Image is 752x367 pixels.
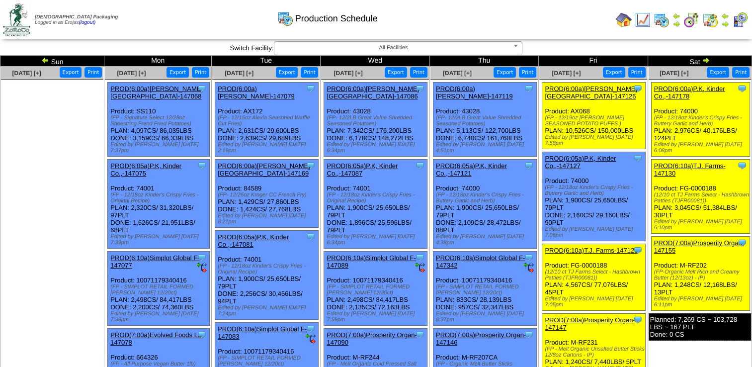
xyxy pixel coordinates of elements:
img: Tooltip [633,315,643,325]
div: (FP - SIMPLOT RETAIL FORMED [PERSON_NAME] 12/20ct) [218,355,318,367]
div: Edited by [PERSON_NAME] [DATE] 7:05pm [545,296,645,308]
div: (12/10 ct TJ Farms Select - Hashbrown Patties (TJFR00081)) [654,192,750,204]
img: Tooltip [415,161,425,171]
div: Edited by [PERSON_NAME] [DATE] 7:39pm [110,234,209,246]
a: [DATE] [+] [334,70,363,77]
button: Print [732,67,750,78]
img: calendarprod.gif [277,10,293,26]
div: Edited by [PERSON_NAME] [DATE] 4:51pm [436,142,536,154]
img: Tooltip [524,253,534,263]
img: calendarinout.gif [702,12,718,28]
a: PROD(7:00a)Prosperity Organ-147146 [436,331,526,346]
a: PROD(6:05a)P.K, Kinder Co.,-147087 [327,162,398,177]
div: Edited by [PERSON_NAME] [DATE] 4:38pm [436,234,536,246]
img: Tooltip [737,161,747,171]
button: Print [410,67,427,78]
img: Tooltip [306,232,316,242]
img: Tooltip [737,238,747,248]
div: (FP - 12/18oz Kinder's Crispy Fries - Original Recipe) [110,192,209,204]
img: Tooltip [197,161,207,171]
a: PROD(6:00a)[PERSON_NAME][GEOGRAPHIC_DATA]-147068 [110,85,203,100]
div: Product: AX068 PLAN: 10,526CS / 150,000LBS [542,83,646,149]
div: Product: 74000 PLAN: 2,976CS / 40,176LBS / 124PLT [651,83,750,157]
div: (FP - 12/18oz Kinder's Crispy Fries - Buttery Garlic and Herb) [545,184,645,196]
div: Edited by [PERSON_NAME] [DATE] 7:37pm [110,142,209,154]
div: Product: 74001 PLAN: 2,320CS / 31,320LBS / 97PLT DONE: 1,626CS / 21,951LBS / 68PLT [108,160,209,249]
img: home.gif [616,12,632,28]
span: All Facilities [278,42,509,54]
a: PROD(6:00a)P.K, Kinder Co.,-147178 [654,85,725,100]
img: Tooltip [633,245,643,255]
span: [DATE] [+] [12,70,41,77]
a: (logout) [79,20,95,25]
img: Tooltip [306,161,316,171]
div: Edited by [PERSON_NAME] [DATE] 7:58pm [545,134,645,146]
button: Export [276,67,298,78]
div: Product: SS110 PLAN: 4,097CS / 86,035LBS DONE: 3,159CS / 66,339LBS [108,83,209,157]
img: Tooltip [415,253,425,263]
img: arrowright.gif [672,20,680,28]
a: PROD(6:10a)Simplot Global F-147089 [327,254,416,269]
a: PROD(6:10a)Simplot Global F-147077 [110,254,199,269]
span: [DEMOGRAPHIC_DATA] Packaging [35,14,118,20]
div: (FP- 12/2LB Great Value Shredded Seasoned Potatoes) [436,115,536,127]
td: Fri [539,56,648,67]
img: Tooltip [737,84,747,93]
img: Tooltip [306,324,316,334]
a: PROD(7:00a)Prosperity Organ-147090 [327,331,417,346]
button: Export [603,67,625,78]
td: Wed [321,56,429,67]
div: Product: FG-0000188 PLAN: 4,567CS / 77,076LBS / 45PLT [542,244,646,311]
div: Edited by [PERSON_NAME] [DATE] 7:38pm [110,311,209,323]
button: Print [84,67,102,78]
img: line_graph.gif [635,12,651,28]
img: ediSmall.gif [197,263,207,273]
div: Edited by [PERSON_NAME] [DATE] 7:59pm [327,311,427,323]
img: Tooltip [633,84,643,93]
img: Tooltip [524,161,534,171]
div: (FP- 12/2LB Great Value Shredded Seasoned Potatoes) [327,115,427,127]
div: (12/10 ct TJ Farms Select - Hashbrown Patties (TJFR00081)) [545,269,645,281]
a: [DATE] [+] [225,70,253,77]
div: (FP - All Purpose Vegan Butter 1lb) [110,361,209,367]
div: Product: M-RF202 PLAN: 1,248CS / 12,168LBS / 13PLT [651,237,750,311]
div: (FP - SIMPLOT RETAIL FORMED [PERSON_NAME] 12/20ct) [327,284,427,296]
div: (FP - 12/15oz Alexia Seasoned Waffle Cut Fries) [218,115,318,127]
div: Edited by [PERSON_NAME] [DATE] 7:06pm [545,226,645,238]
img: Tooltip [197,84,207,93]
div: (FP - 12/18oz Kinder's Crispy Fries - Original Recipe) [327,192,427,204]
div: Edited by [PERSON_NAME] [DATE] 6:08pm [654,142,750,154]
div: Product: 10071179340416 PLAN: 2,498CS / 84,417LBS DONE: 2,200CS / 74,360LBS [108,252,209,326]
div: Product: 10071179340416 PLAN: 2,498CS / 84,417LBS DONE: 2,135CS / 72,163LBS [324,252,427,326]
a: PROD(6:05a)P.K, Kinder Co.,-147081 [218,233,289,248]
img: ediSmall.gif [415,263,425,273]
img: Tooltip [415,330,425,340]
div: Product: AX172 PLAN: 2,631CS / 29,600LBS DONE: 2,639CS / 29,689LBS [215,83,319,157]
button: Export [707,67,729,78]
button: Print [628,67,646,78]
div: Edited by [PERSON_NAME] [DATE] 8:21pm [218,213,318,225]
a: PROD(6:05a)P.K, Kinder Co.,-147075 [110,162,181,177]
img: arrowleft.gif [721,12,729,20]
td: Sun [0,56,104,67]
div: Edited by [PERSON_NAME] [DATE] 6:11pm [654,296,750,308]
div: (FP - 12/18oz Kinder's Crispy Fries - Buttery Garlic and Herb) [436,192,536,204]
td: Tue [212,56,321,67]
td: Mon [104,56,212,67]
div: (FP - Melt Organic Unsalted Butter Sticks 12/8oz Cartons - IP) [545,346,645,358]
img: calendarcustomer.gif [732,12,748,28]
img: ediSmall.gif [306,334,316,344]
img: Tooltip [633,153,643,163]
div: (FP - SIMPLOT RETAIL FORMED [PERSON_NAME] 12/20ct) [436,284,536,296]
img: Tooltip [197,330,207,340]
td: Thu [429,56,538,67]
div: Product: 43028 PLAN: 5,113CS / 122,700LBS DONE: 6,740CS / 161,760LBS [433,83,536,157]
div: Edited by [PERSON_NAME] [DATE] 6:34pm [327,234,427,246]
button: Export [494,67,516,78]
div: (FP - Signature Select 12/28oz Shoestring Frend Fried Potatoes) [110,115,209,127]
div: Product: 74000 PLAN: 1,900CS / 25,650LBS / 79PLT DONE: 2,160CS / 29,160LBS / 90PLT [542,152,646,241]
button: Export [60,67,82,78]
a: [DATE] [+] [443,70,472,77]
